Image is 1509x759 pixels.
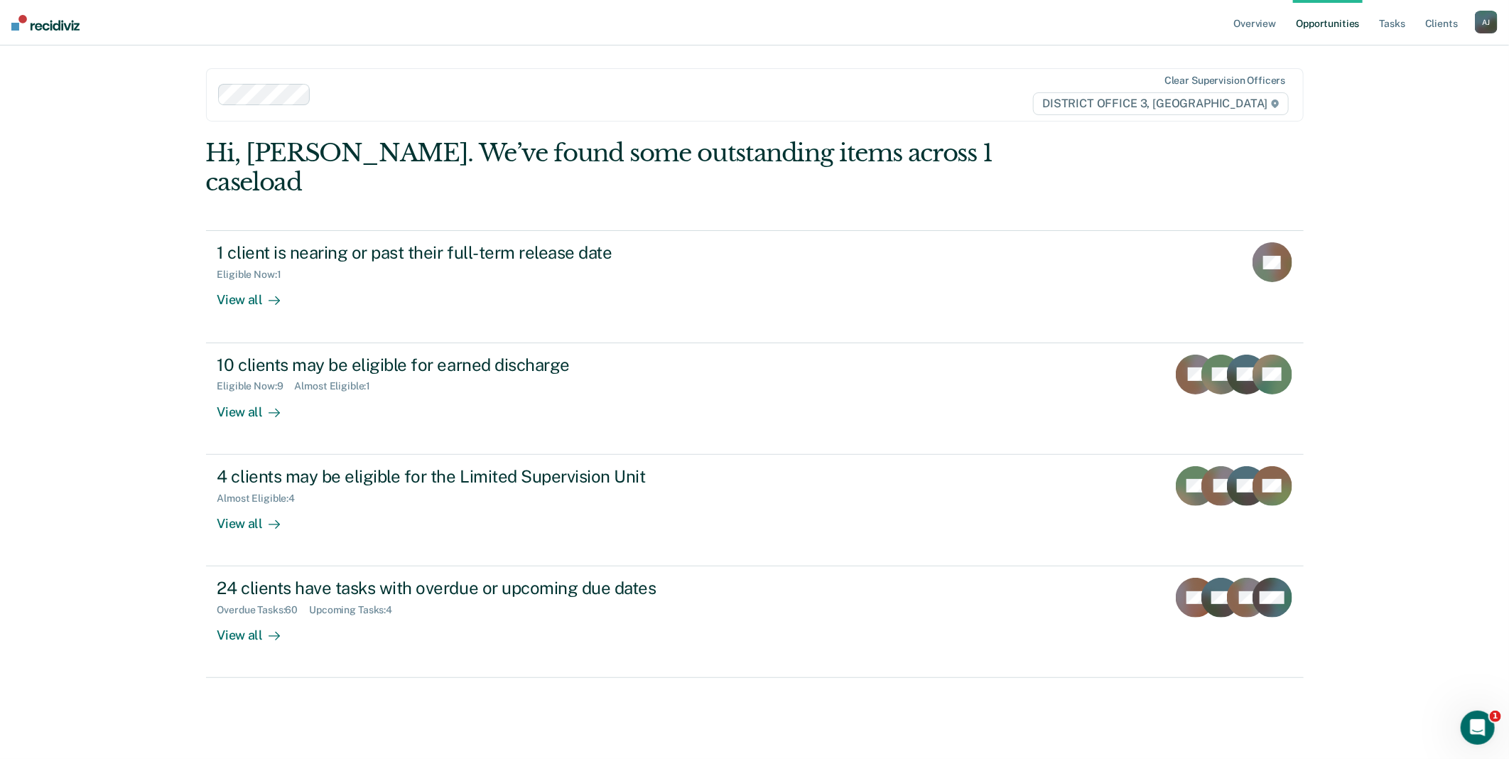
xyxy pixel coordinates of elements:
div: 10 clients may be eligible for earned discharge [217,355,716,375]
button: AJ [1475,11,1498,33]
div: A J [1475,11,1498,33]
div: Overdue Tasks : 60 [217,604,310,616]
a: 10 clients may be eligible for earned dischargeEligible Now:9Almost Eligible:1View all [206,343,1304,455]
div: Hi, [PERSON_NAME]. We’ve found some outstanding items across 1 caseload [206,139,1084,197]
div: View all [217,616,297,644]
div: View all [217,281,297,308]
iframe: Intercom live chat [1461,711,1495,745]
span: 1 [1490,711,1501,722]
a: 1 client is nearing or past their full-term release dateEligible Now:1View all [206,230,1304,343]
div: Upcoming Tasks : 4 [309,604,404,616]
div: View all [217,504,297,532]
a: 4 clients may be eligible for the Limited Supervision UnitAlmost Eligible:4View all [206,455,1304,566]
img: Recidiviz [11,15,80,31]
div: Almost Eligible : 1 [295,380,382,392]
div: 4 clients may be eligible for the Limited Supervision Unit [217,466,716,487]
div: 1 client is nearing or past their full-term release date [217,242,716,263]
div: Clear supervision officers [1164,75,1285,87]
div: Eligible Now : 1 [217,269,293,281]
span: DISTRICT OFFICE 3, [GEOGRAPHIC_DATA] [1033,92,1288,115]
div: Eligible Now : 9 [217,380,295,392]
div: View all [217,392,297,420]
a: 24 clients have tasks with overdue or upcoming due datesOverdue Tasks:60Upcoming Tasks:4View all [206,566,1304,678]
div: Almost Eligible : 4 [217,492,307,505]
div: 24 clients have tasks with overdue or upcoming due dates [217,578,716,598]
